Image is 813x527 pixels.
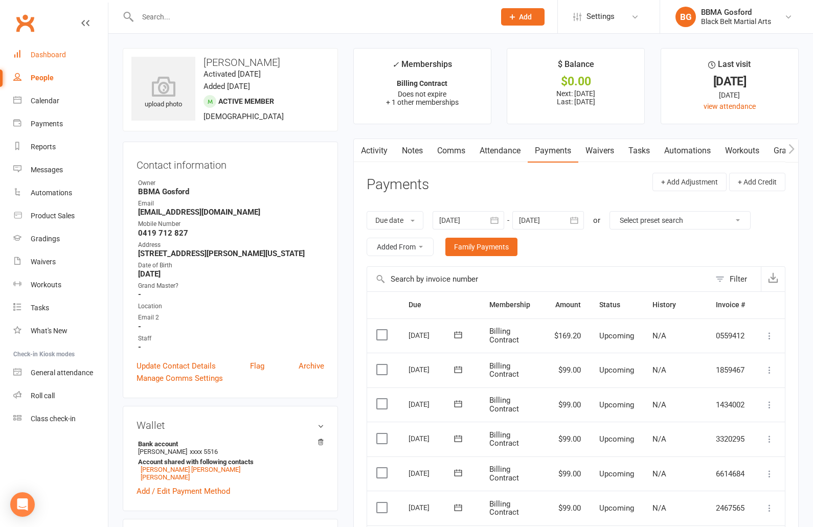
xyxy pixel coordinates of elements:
[13,319,108,342] a: What's New
[250,360,264,372] a: Flag
[545,491,590,525] td: $99.00
[138,440,319,448] strong: Bank account
[489,430,519,448] span: Billing Contract
[489,396,519,414] span: Billing Contract
[399,292,480,318] th: Due
[31,120,63,128] div: Payments
[545,422,590,456] td: $99.00
[652,365,666,375] span: N/A
[13,250,108,273] a: Waivers
[138,208,324,217] strong: [EMAIL_ADDRESS][DOMAIN_NAME]
[409,361,456,377] div: [DATE]
[652,503,666,513] span: N/A
[710,267,761,291] button: Filter
[652,400,666,409] span: N/A
[204,82,250,91] time: Added [DATE]
[141,466,240,473] a: [PERSON_NAME] [PERSON_NAME]
[138,249,324,258] strong: [STREET_ADDRESS][PERSON_NAME][US_STATE]
[528,139,578,163] a: Payments
[31,51,66,59] div: Dashboard
[392,60,399,70] i: ✓
[137,420,324,431] h3: Wallet
[652,434,666,444] span: N/A
[398,90,446,98] span: Does not expire
[707,422,754,456] td: 3320295
[138,228,324,238] strong: 0419 712 827
[13,204,108,227] a: Product Sales
[367,177,429,193] h3: Payments
[138,458,319,466] strong: Account shared with following contacts
[31,281,61,289] div: Workouts
[590,292,643,318] th: Status
[593,214,600,226] div: or
[670,89,789,101] div: [DATE]
[599,434,634,444] span: Upcoming
[31,258,56,266] div: Waivers
[31,415,76,423] div: Class check-in
[657,139,718,163] a: Automations
[13,43,108,66] a: Dashboard
[701,8,771,17] div: BBMA Gosford
[137,372,223,384] a: Manage Comms Settings
[395,139,430,163] a: Notes
[131,57,329,68] h3: [PERSON_NAME]
[545,387,590,422] td: $99.00
[13,361,108,384] a: General attendance kiosk mode
[190,448,218,455] span: xxxx 5516
[652,331,666,340] span: N/A
[545,318,590,353] td: $169.20
[204,112,284,121] span: [DEMOGRAPHIC_DATA]
[586,5,615,28] span: Settings
[13,273,108,296] a: Workouts
[134,10,488,24] input: Search...
[367,267,710,291] input: Search by invoice number
[141,473,190,481] a: [PERSON_NAME]
[137,155,324,171] h3: Contact information
[138,240,324,250] div: Address
[445,238,517,256] a: Family Payments
[545,456,590,491] td: $99.00
[707,491,754,525] td: 2467565
[652,469,666,478] span: N/A
[31,235,60,243] div: Gradings
[707,292,754,318] th: Invoice #
[489,465,519,483] span: Billing Contract
[707,353,754,387] td: 1859467
[489,327,519,345] span: Billing Contract
[472,139,528,163] a: Attendance
[670,76,789,87] div: [DATE]
[13,296,108,319] a: Tasks
[138,342,324,352] strong: -
[31,392,55,400] div: Roll call
[138,199,324,209] div: Email
[13,89,108,112] a: Calendar
[409,499,456,515] div: [DATE]
[31,166,63,174] div: Messages
[10,492,35,517] div: Open Intercom Messenger
[31,97,59,105] div: Calendar
[643,292,707,318] th: History
[409,396,456,412] div: [DATE]
[578,139,621,163] a: Waivers
[354,139,395,163] a: Activity
[392,58,452,77] div: Memberships
[704,102,756,110] a: view attendance
[519,13,532,21] span: Add
[707,318,754,353] td: 0559412
[31,369,93,377] div: General attendance
[516,89,635,106] p: Next: [DATE] Last: [DATE]
[13,384,108,407] a: Roll call
[13,135,108,158] a: Reports
[409,327,456,343] div: [DATE]
[204,70,261,79] time: Activated [DATE]
[31,143,56,151] div: Reports
[138,334,324,343] div: Staff
[621,139,657,163] a: Tasks
[131,76,195,110] div: upload photo
[516,76,635,87] div: $0.00
[386,98,459,106] span: + 1 other memberships
[138,290,324,299] strong: -
[409,430,456,446] div: [DATE]
[138,281,324,291] div: Grand Master?
[31,74,54,82] div: People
